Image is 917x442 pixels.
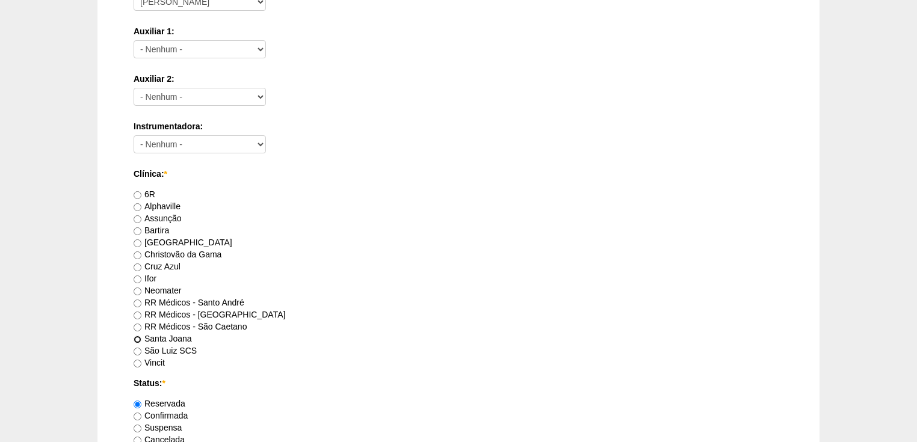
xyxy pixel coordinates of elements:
[134,336,141,343] input: Santa Joana
[134,263,141,271] input: Cruz Azul
[134,250,221,259] label: Christovão da Gama
[134,262,181,271] label: Cruz Azul
[134,274,156,283] label: Ifor
[134,25,783,37] label: Auxiliar 1:
[134,423,182,432] label: Suspensa
[134,275,141,283] input: Ifor
[134,120,783,132] label: Instrumentadora:
[134,348,141,355] input: São Luiz SCS
[134,168,783,180] label: Clínica:
[134,298,244,307] label: RR Médicos - Santo André
[134,213,181,223] label: Assunção
[134,201,181,211] label: Alphaville
[134,227,141,235] input: Bartira
[134,334,192,343] label: Santa Joana
[134,287,141,295] input: Neomater
[134,358,165,367] label: Vincit
[134,191,141,199] input: 6R
[134,251,141,259] input: Christovão da Gama
[134,189,155,199] label: 6R
[134,360,141,367] input: Vincit
[134,299,141,307] input: RR Médicos - Santo André
[134,399,185,408] label: Reservada
[134,411,188,420] label: Confirmada
[164,169,167,179] span: Este campo é obrigatório.
[134,203,141,211] input: Alphaville
[134,286,181,295] label: Neomater
[134,346,197,355] label: São Luiz SCS
[134,425,141,432] input: Suspensa
[134,73,783,85] label: Auxiliar 2:
[134,324,141,331] input: RR Médicos - São Caetano
[134,377,783,389] label: Status:
[134,238,232,247] label: [GEOGRAPHIC_DATA]
[134,322,247,331] label: RR Médicos - São Caetano
[134,413,141,420] input: Confirmada
[134,239,141,247] input: [GEOGRAPHIC_DATA]
[162,378,165,388] span: Este campo é obrigatório.
[134,226,169,235] label: Bartira
[134,312,141,319] input: RR Médicos - [GEOGRAPHIC_DATA]
[134,215,141,223] input: Assunção
[134,401,141,408] input: Reservada
[134,310,285,319] label: RR Médicos - [GEOGRAPHIC_DATA]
